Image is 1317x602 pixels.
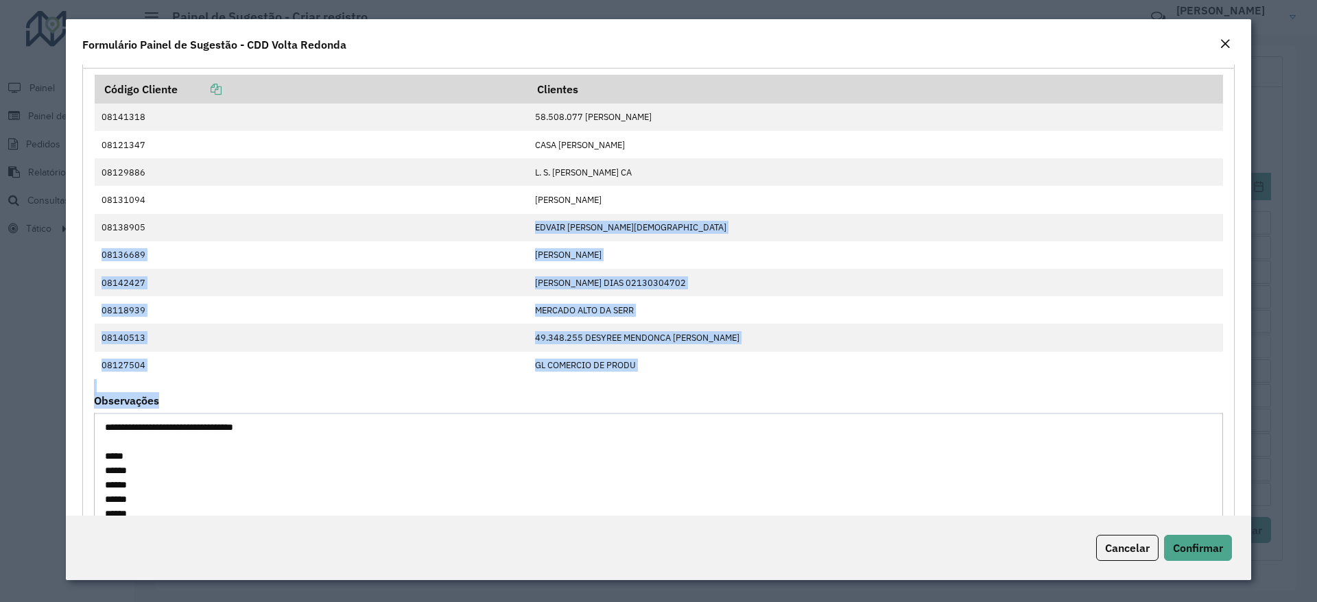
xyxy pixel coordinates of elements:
[527,352,1222,379] td: GL COMERCIO DE PRODU
[527,324,1222,351] td: 49.348.255 DESYREE MENDONCA [PERSON_NAME]
[95,186,528,213] td: 08131094
[527,241,1222,269] td: [PERSON_NAME]
[95,241,528,269] td: 08136689
[95,269,528,296] td: 08142427
[95,352,528,379] td: 08127504
[1173,541,1223,555] span: Confirmar
[527,158,1222,186] td: L. S. [PERSON_NAME] CA
[95,324,528,351] td: 08140513
[82,36,346,53] h4: Formulário Painel de Sugestão - CDD Volta Redonda
[95,158,528,186] td: 08129886
[95,131,528,158] td: 08121347
[1096,535,1159,561] button: Cancelar
[95,104,528,131] td: 08141318
[527,214,1222,241] td: EDVAIR [PERSON_NAME][DEMOGRAPHIC_DATA]
[1215,36,1235,53] button: Close
[527,131,1222,158] td: CASA [PERSON_NAME]
[527,104,1222,131] td: 58.508.077 [PERSON_NAME]
[1105,541,1150,555] span: Cancelar
[527,75,1222,104] th: Clientes
[1220,38,1231,49] em: Fechar
[527,186,1222,213] td: [PERSON_NAME]
[95,214,528,241] td: 08138905
[527,296,1222,324] td: MERCADO ALTO DA SERR
[178,82,222,96] a: Copiar
[527,269,1222,296] td: [PERSON_NAME] DIAS 02130304702
[95,75,528,104] th: Código Cliente
[95,296,528,324] td: 08118939
[94,392,159,409] label: Observações
[1164,535,1232,561] button: Confirmar
[82,69,1235,546] div: Preservar Cliente - Devem ficar no buffer, não roteirizar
